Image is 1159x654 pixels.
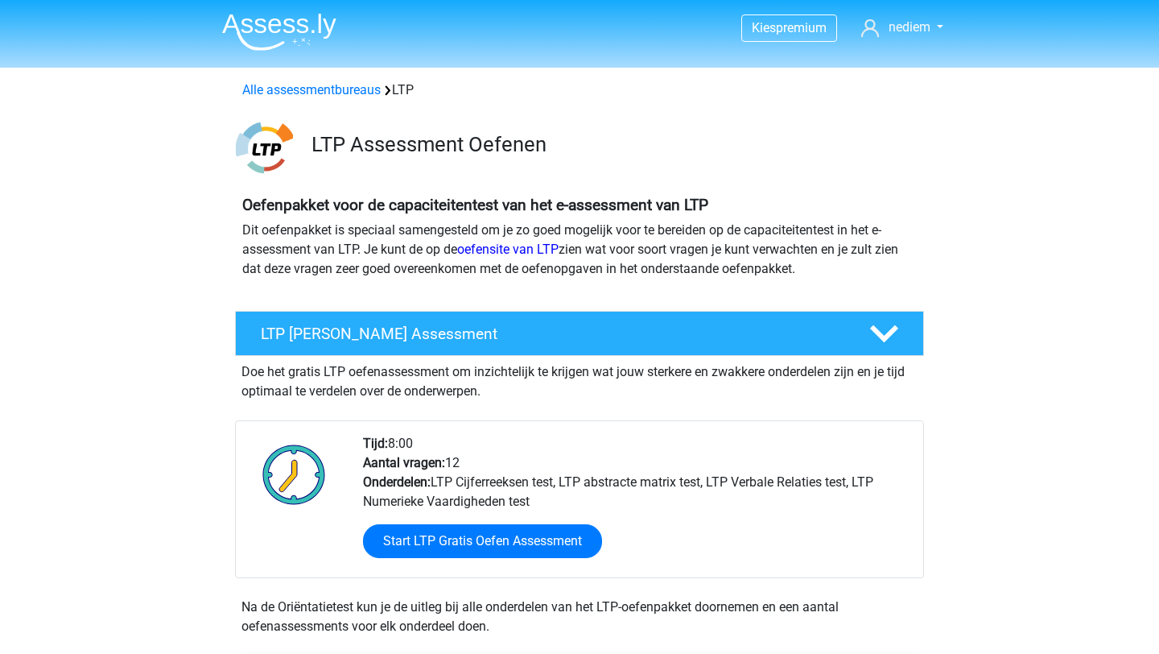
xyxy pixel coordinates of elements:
div: 8:00 12 LTP Cijferreeksen test, LTP abstracte matrix test, LTP Verbale Relaties test, LTP Numerie... [351,434,922,577]
span: premium [776,20,827,35]
a: nediem [855,18,950,37]
span: Kies [752,20,776,35]
b: Onderdelen: [363,474,431,490]
div: Doe het gratis LTP oefenassessment om inzichtelijk te krijgen wat jouw sterkere en zwakkere onder... [235,356,924,401]
a: oefensite van LTP [457,242,559,257]
p: Dit oefenpakket is speciaal samengesteld om je zo goed mogelijk voor te bereiden op de capaciteit... [242,221,917,279]
a: Alle assessmentbureaus [242,82,381,97]
img: ltp.png [236,119,293,176]
img: Assessly [222,13,336,51]
div: Na de Oriëntatietest kun je de uitleg bij alle onderdelen van het LTP-oefenpakket doornemen en ee... [235,598,924,636]
b: Tijd: [363,436,388,451]
b: Aantal vragen: [363,455,445,470]
a: Kiespremium [742,17,836,39]
b: Oefenpakket voor de capaciteitentest van het e-assessment van LTP [242,196,708,214]
span: nediem [889,19,930,35]
img: Klok [254,434,335,515]
h3: LTP Assessment Oefenen [311,132,911,157]
a: LTP [PERSON_NAME] Assessment [229,311,930,356]
a: Start LTP Gratis Oefen Assessment [363,524,602,558]
div: LTP [236,81,923,100]
h4: LTP [PERSON_NAME] Assessment [261,325,843,343]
